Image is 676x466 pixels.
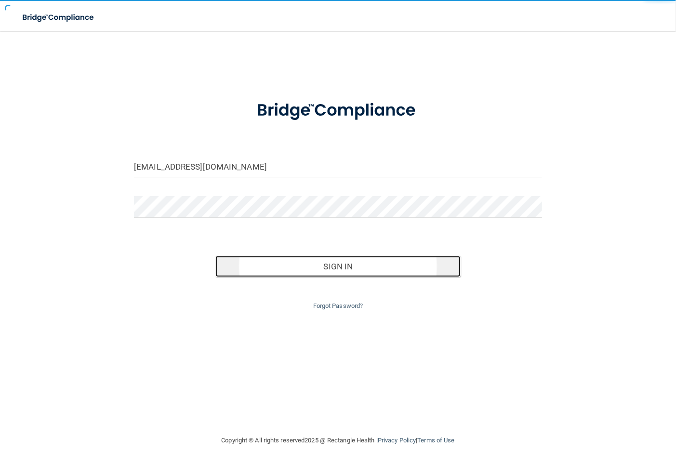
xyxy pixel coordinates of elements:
img: bridge_compliance_login_screen.278c3ca4.svg [239,89,436,133]
a: Forgot Password? [313,302,363,309]
a: Privacy Policy [378,437,416,444]
input: Email [134,156,542,177]
div: Copyright © All rights reserved 2025 @ Rectangle Health | | [162,425,514,456]
img: bridge_compliance_login_screen.278c3ca4.svg [14,8,103,27]
iframe: Drift Widget Chat Controller [510,399,664,436]
button: Sign In [215,256,460,277]
a: Terms of Use [417,437,454,444]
